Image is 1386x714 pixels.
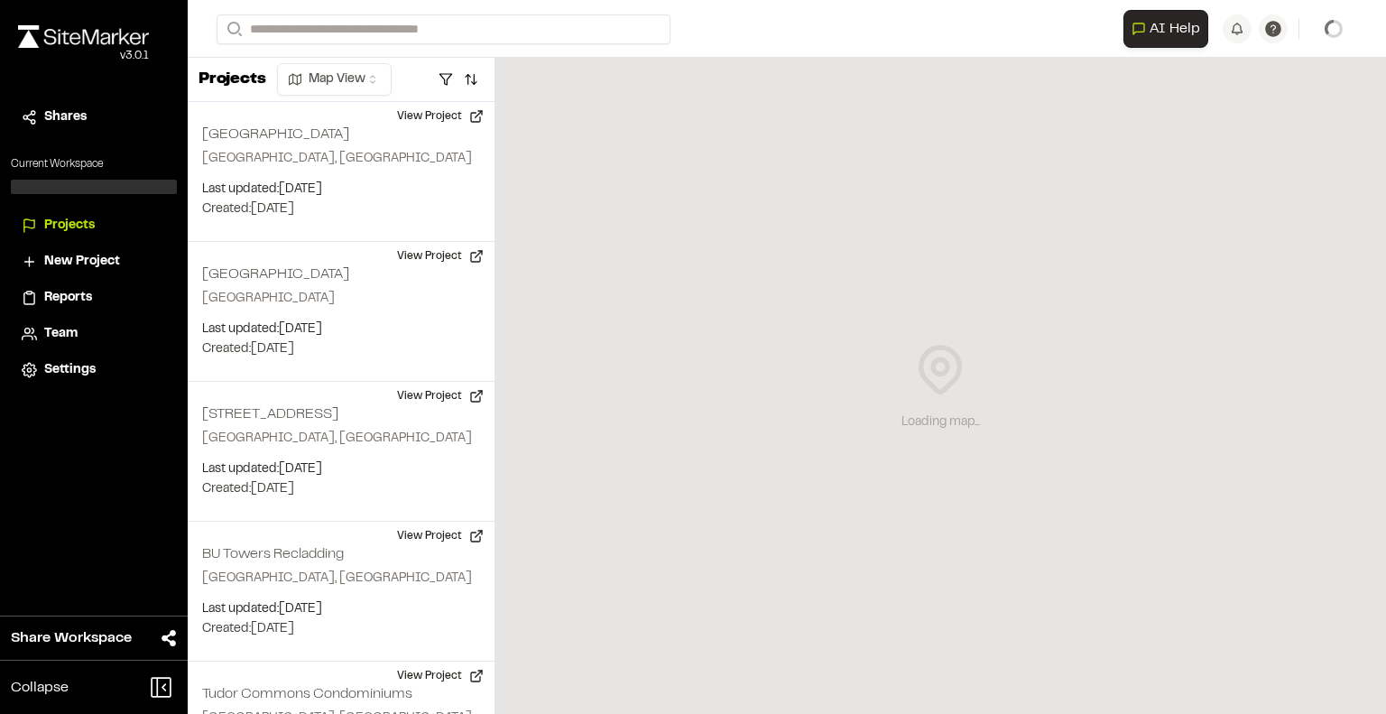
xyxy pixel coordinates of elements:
button: View Project [386,242,494,271]
p: [GEOGRAPHIC_DATA], [GEOGRAPHIC_DATA] [202,429,480,449]
div: Open AI Assistant [1123,10,1215,48]
p: Created: [DATE] [202,199,480,219]
button: View Project [386,662,494,691]
h2: [STREET_ADDRESS] [202,408,338,421]
a: Projects [22,216,166,236]
p: [GEOGRAPHIC_DATA] [202,289,480,309]
button: View Project [386,382,494,411]
p: Last updated: [DATE] [202,320,480,339]
h2: [GEOGRAPHIC_DATA] [202,128,349,141]
div: Loading map... [901,413,980,432]
span: Collapse [11,677,69,699]
button: View Project [386,102,494,131]
span: Projects [44,216,95,236]
p: Last updated: [DATE] [202,599,480,619]
p: Last updated: [DATE] [202,180,480,199]
h2: BU Towers Recladding [202,548,344,561]
p: Created: [DATE] [202,339,480,359]
h2: Tudor Commons Condominiums [202,688,412,700]
span: Reports [44,288,92,308]
button: View Project [386,522,494,551]
button: Open AI Assistant [1123,10,1208,48]
div: Oh geez...please don't... [18,48,149,64]
span: AI Help [1150,18,1200,40]
a: Reports [22,288,166,308]
span: Share Workspace [11,627,132,649]
p: Last updated: [DATE] [202,459,480,479]
a: Team [22,324,166,344]
p: Current Workspace [11,156,177,172]
img: rebrand.png [18,25,149,48]
p: Created: [DATE] [202,479,480,499]
a: Settings [22,360,166,380]
p: Created: [DATE] [202,619,480,639]
span: Shares [44,107,87,127]
p: Projects [199,68,266,92]
button: Search [217,14,249,44]
h2: [GEOGRAPHIC_DATA] [202,268,349,281]
p: [GEOGRAPHIC_DATA], [GEOGRAPHIC_DATA] [202,149,480,169]
a: New Project [22,252,166,272]
span: Team [44,324,78,344]
span: Settings [44,360,96,380]
span: New Project [44,252,120,272]
p: [GEOGRAPHIC_DATA], [GEOGRAPHIC_DATA] [202,569,480,589]
a: Shares [22,107,166,127]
